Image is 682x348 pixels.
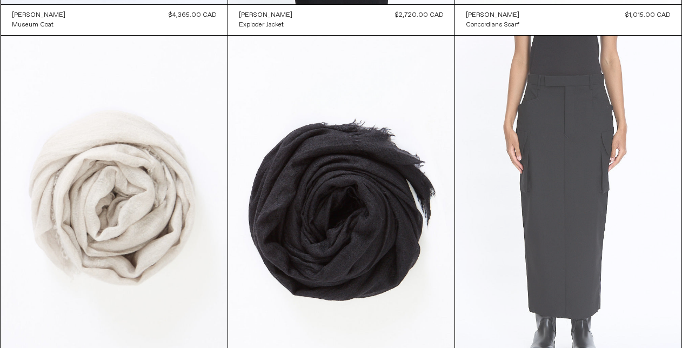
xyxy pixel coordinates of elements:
div: $1,015.00 CAD [625,10,671,20]
div: Museum Coat [12,21,54,30]
div: [PERSON_NAME] [239,11,292,20]
a: [PERSON_NAME] [239,10,292,20]
div: $2,720.00 CAD [395,10,444,20]
a: [PERSON_NAME] [466,10,519,20]
a: Concordians Scarf [466,20,519,30]
div: Exploder Jacket [239,21,284,30]
div: $4,365.00 CAD [169,10,217,20]
a: Exploder Jacket [239,20,292,30]
div: [PERSON_NAME] [12,11,65,20]
div: [PERSON_NAME] [466,11,519,20]
div: Concordians Scarf [466,21,519,30]
a: Museum Coat [12,20,65,30]
a: [PERSON_NAME] [12,10,65,20]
